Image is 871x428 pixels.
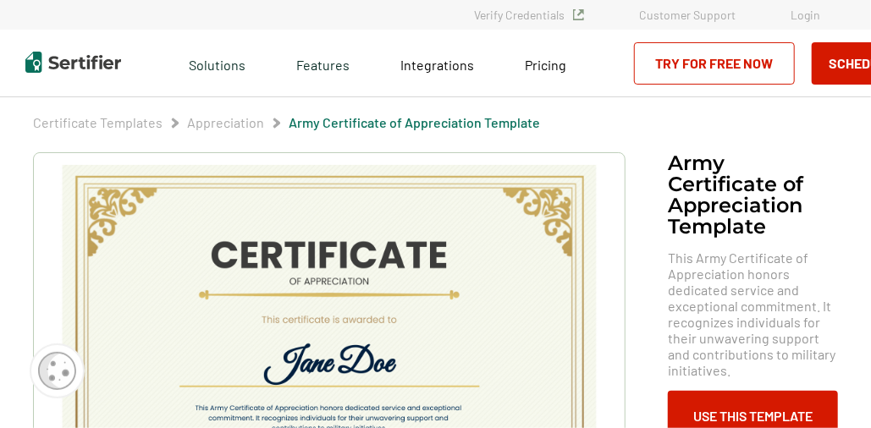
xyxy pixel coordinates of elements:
[187,114,264,130] a: Appreciation
[400,57,474,73] span: Integrations
[296,52,350,74] span: Features
[639,8,736,22] a: Customer Support
[38,352,76,390] img: Cookie Popup Icon
[189,52,245,74] span: Solutions
[573,9,584,20] img: Verified
[289,114,540,130] a: Army Certificate of Appreciation​ Template
[33,114,540,131] div: Breadcrumb
[289,114,540,131] span: Army Certificate of Appreciation​ Template
[668,152,838,237] h1: Army Certificate of Appreciation​ Template
[525,57,566,73] span: Pricing
[400,52,474,74] a: Integrations
[474,8,584,22] a: Verify Credentials
[791,8,820,22] a: Login
[187,114,264,131] span: Appreciation
[525,52,566,74] a: Pricing
[634,42,795,85] a: Try for Free Now
[25,52,121,73] img: Sertifier | Digital Credentialing Platform
[33,114,163,131] span: Certificate Templates
[668,250,838,378] span: This Army Certificate of Appreciation honors dedicated service and exceptional commitment. It rec...
[786,347,871,428] iframe: Chat Widget
[33,114,163,130] a: Certificate Templates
